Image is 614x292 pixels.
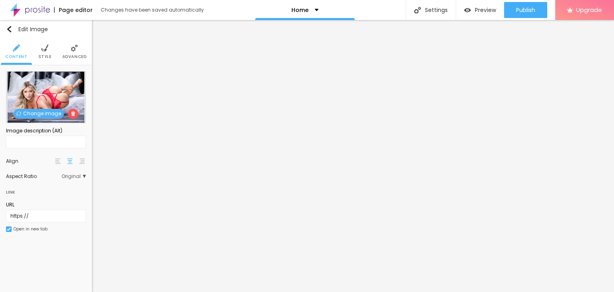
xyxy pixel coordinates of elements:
img: paragraph-right-align.svg [79,158,85,164]
p: Home [291,7,309,13]
div: Changes have been saved automatically [101,8,204,12]
span: Advanced [62,55,87,59]
img: Icone [71,44,78,52]
span: Style [38,55,52,59]
img: Icone [414,7,421,14]
div: Edit Image [6,26,48,32]
span: Publish [516,7,535,13]
img: Icone [6,26,12,32]
button: Publish [504,2,547,18]
span: Preview [475,7,496,13]
img: paragraph-left-align.svg [55,158,61,164]
div: Image description (Alt) [6,127,86,134]
div: URL [6,201,86,208]
img: view-1.svg [464,7,471,14]
div: Open in new tab [14,227,48,231]
div: Align [6,159,54,164]
img: Icone [16,111,21,116]
img: Icone [41,44,48,52]
span: Upgrade [576,6,602,13]
img: Icone [7,227,11,231]
img: Icone [71,111,76,116]
span: Original [62,174,86,179]
span: Content [5,55,27,59]
div: Page editor [54,7,93,13]
div: Aspect Ratio [6,174,62,179]
iframe: Editor [92,20,614,292]
img: paragraph-center-align.svg [67,158,73,164]
button: Preview [456,2,504,18]
img: Icone [13,44,20,52]
div: Link [6,183,86,197]
span: Change image [14,109,64,119]
div: Link [6,188,15,196]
